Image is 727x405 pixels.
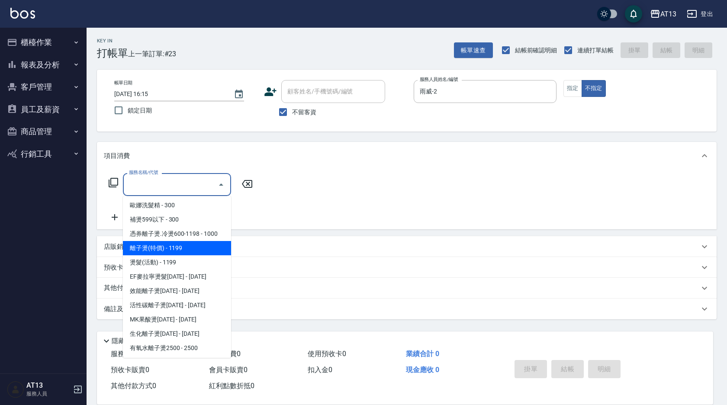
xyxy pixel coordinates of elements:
[582,80,606,97] button: 不指定
[123,241,231,255] span: 離子燙(特價) - 1199
[123,284,231,298] span: 效能離子燙[DATE] - [DATE]
[97,236,717,257] div: 店販銷售
[26,390,71,398] p: 服務人員
[123,212,231,227] span: 補燙599以下 - 300
[308,366,332,374] span: 扣入金 0
[111,382,156,390] span: 其他付款方式 0
[114,87,225,101] input: YYYY/MM/DD hh:mm
[129,169,158,176] label: 服務名稱/代號
[10,8,35,19] img: Logo
[104,305,136,314] p: 備註及來源
[3,54,83,76] button: 報表及分析
[111,350,142,358] span: 服務消費 0
[123,270,231,284] span: EF麥拉寧燙髮[DATE] - [DATE]
[97,47,128,59] h3: 打帳單
[114,80,132,86] label: 帳單日期
[209,382,254,390] span: 紅利點數折抵 0
[128,106,152,115] span: 鎖定日期
[111,366,149,374] span: 預收卡販賣 0
[104,151,130,161] p: 項目消費
[3,143,83,165] button: 行銷工具
[577,46,614,55] span: 連續打單結帳
[228,84,249,105] button: Choose date, selected date is 2025-09-10
[112,337,151,346] p: 隱藏業績明細
[308,350,346,358] span: 使用預收卡 0
[97,299,717,319] div: 備註及來源
[26,381,71,390] h5: AT13
[454,42,493,58] button: 帳單速查
[123,312,231,327] span: MK果酸燙[DATE] - [DATE]
[209,366,248,374] span: 會員卡販賣 0
[123,255,231,270] span: 燙髮(活動) - 1199
[647,5,680,23] button: AT13
[104,283,147,293] p: 其他付款方式
[123,355,231,370] span: 生化還原2500 - 2500
[97,278,717,299] div: 其他付款方式
[420,76,458,83] label: 服務人員姓名/編號
[123,227,231,241] span: 憑券離子燙.冷燙600-1198 - 1000
[123,341,231,355] span: 有氧水離子燙2500 - 2500
[3,120,83,143] button: 商品管理
[625,5,642,22] button: save
[660,9,676,19] div: AT13
[406,366,439,374] span: 現金應收 0
[3,76,83,98] button: 客戶管理
[97,257,717,278] div: 預收卡販賣
[292,108,316,117] span: 不留客資
[123,327,231,341] span: 生化離子燙[DATE] - [DATE]
[563,80,582,97] button: 指定
[3,98,83,121] button: 員工及薪資
[515,46,557,55] span: 結帳前確認明細
[104,242,130,251] p: 店販銷售
[104,263,136,272] p: 預收卡販賣
[123,198,231,212] span: 歐娜洗髮精 - 300
[406,350,439,358] span: 業績合計 0
[7,381,24,398] img: Person
[123,298,231,312] span: 活性碳離子燙[DATE] - [DATE]
[3,31,83,54] button: 櫃檯作業
[97,142,717,170] div: 項目消費
[97,38,128,44] h2: Key In
[683,6,717,22] button: 登出
[128,48,177,59] span: 上一筆訂單:#23
[214,178,228,192] button: Close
